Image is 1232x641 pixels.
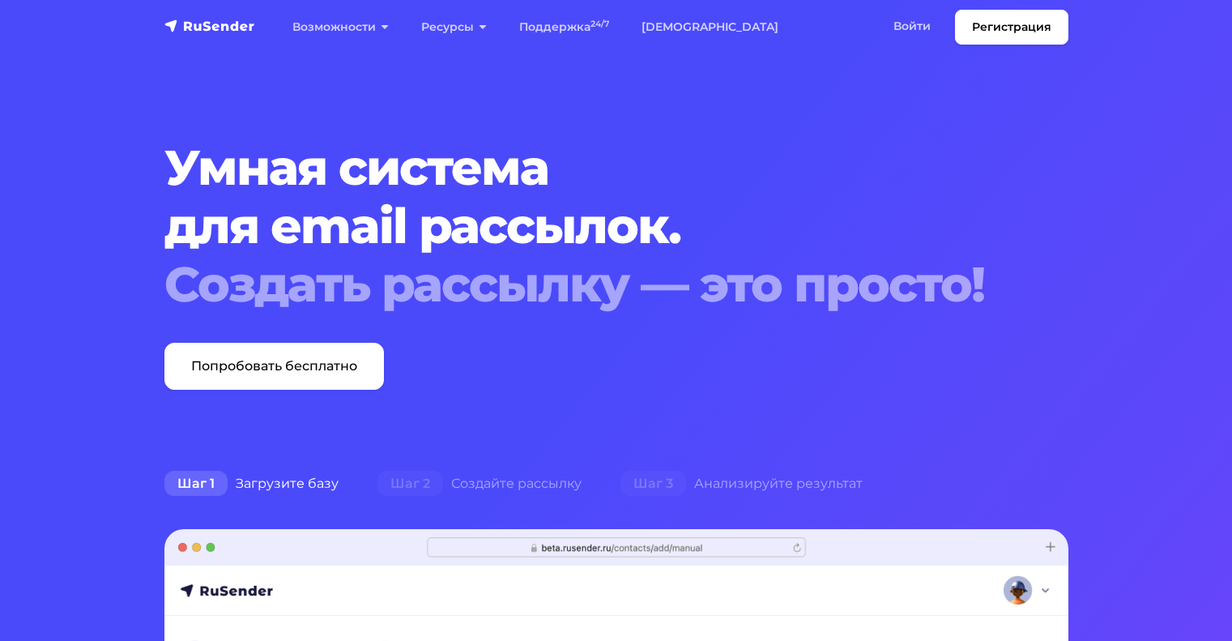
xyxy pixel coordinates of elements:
img: RuSender [164,18,255,34]
span: Шаг 1 [164,471,228,497]
div: Создайте рассылку [358,468,601,500]
a: Возможности [276,11,405,44]
div: Анализируйте результат [601,468,882,500]
div: Создать рассылку — это просто! [164,255,991,314]
a: Войти [877,10,947,43]
sup: 24/7 [590,19,609,29]
span: Шаг 3 [620,471,686,497]
a: [DEMOGRAPHIC_DATA] [625,11,795,44]
a: Регистрация [955,10,1068,45]
a: Ресурсы [405,11,503,44]
h1: Умная система для email рассылок. [164,139,991,314]
span: Шаг 2 [377,471,443,497]
a: Поддержка24/7 [503,11,625,44]
div: Загрузите базу [145,468,358,500]
a: Попробовать бесплатно [164,343,384,390]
